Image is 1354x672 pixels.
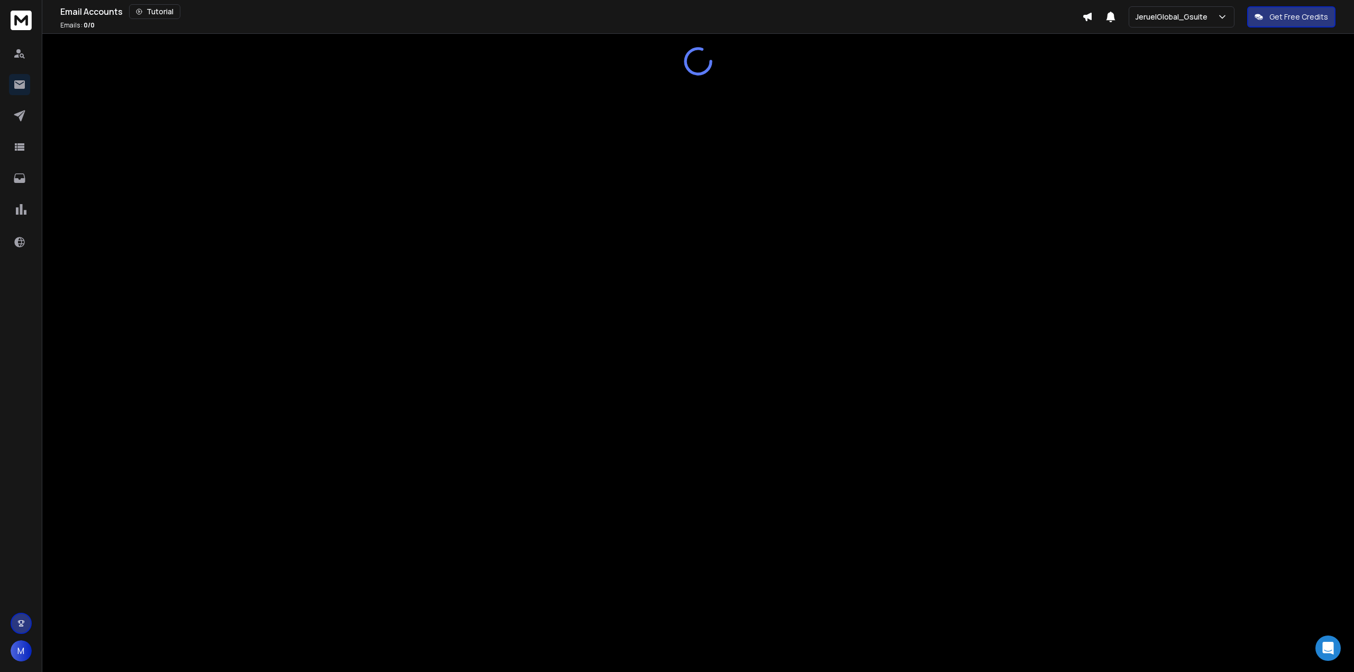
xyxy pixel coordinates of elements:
[84,21,95,30] span: 0 / 0
[1247,6,1335,27] button: Get Free Credits
[11,640,32,661] button: M
[129,4,180,19] button: Tutorial
[60,4,1082,19] div: Email Accounts
[1269,12,1328,22] p: Get Free Credits
[1315,636,1341,661] div: Open Intercom Messenger
[1136,12,1212,22] p: JeruelGlobal_Gsuite
[60,21,95,30] p: Emails :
